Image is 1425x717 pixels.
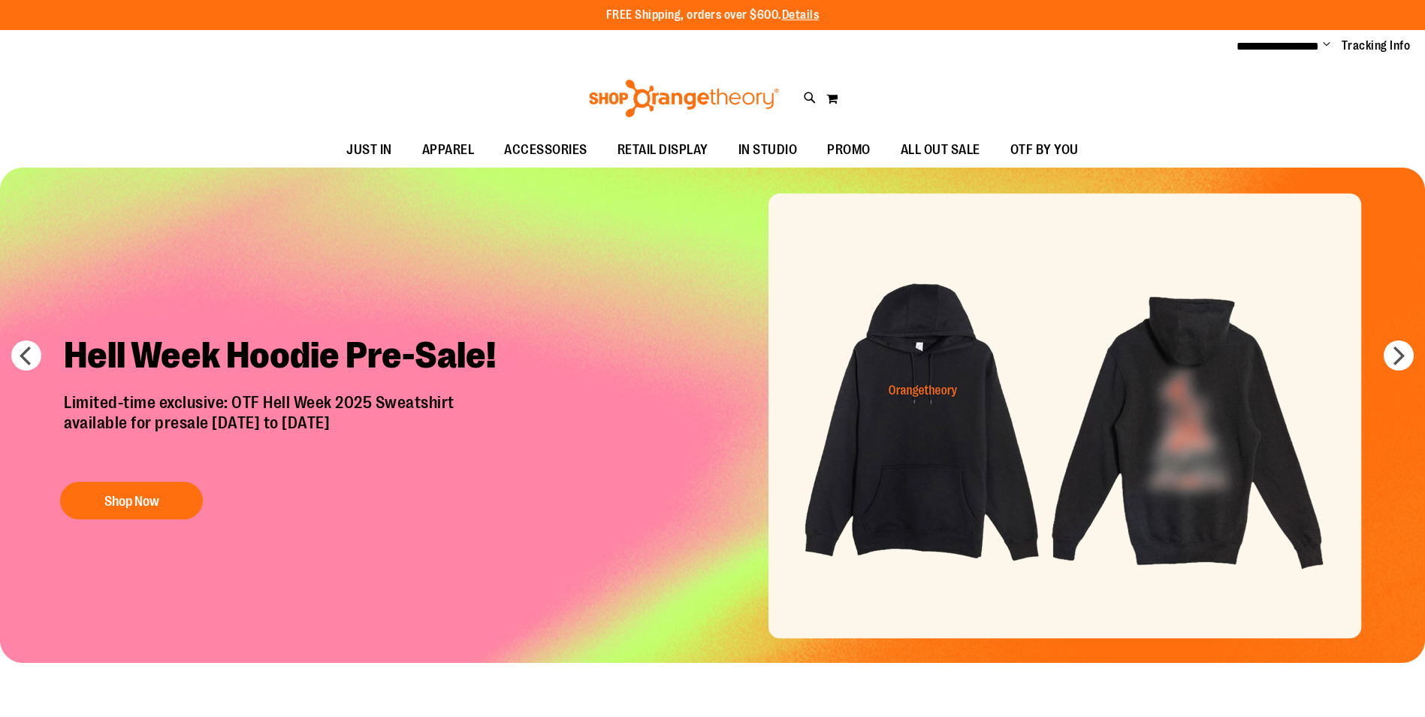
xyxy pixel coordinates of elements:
span: ACCESSORIES [504,133,587,167]
span: PROMO [827,133,871,167]
img: Shop Orangetheory [587,80,781,117]
h2: Hell Week Hoodie Pre-Sale! [53,322,522,393]
span: APPAREL [422,133,475,167]
p: Limited-time exclusive: OTF Hell Week 2025 Sweatshirt available for presale [DATE] to [DATE] [53,393,522,467]
span: JUST IN [346,133,392,167]
a: Tracking Info [1342,38,1411,54]
span: ALL OUT SALE [901,133,980,167]
a: Details [782,8,820,22]
a: Hell Week Hoodie Pre-Sale! Limited-time exclusive: OTF Hell Week 2025 Sweatshirtavailable for pre... [53,322,522,527]
p: FREE Shipping, orders over $600. [606,7,820,24]
span: OTF BY YOU [1010,133,1079,167]
button: Shop Now [60,482,203,519]
button: Account menu [1323,38,1330,53]
span: IN STUDIO [738,133,798,167]
span: RETAIL DISPLAY [617,133,708,167]
button: prev [11,340,41,371]
button: next [1384,340,1414,371]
